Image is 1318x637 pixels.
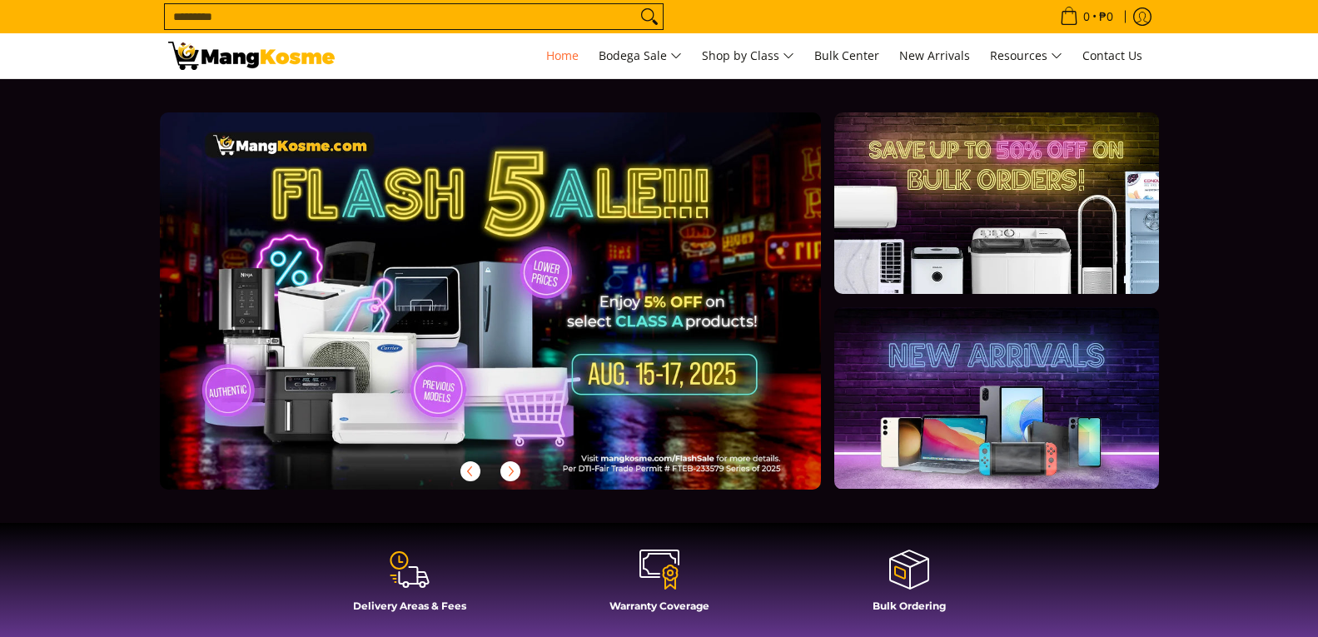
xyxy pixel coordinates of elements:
[543,548,776,625] a: Warranty Coverage
[814,47,879,63] span: Bulk Center
[982,33,1071,78] a: Resources
[702,46,794,67] span: Shop by Class
[1055,7,1118,26] span: •
[452,453,489,490] button: Previous
[990,46,1062,67] span: Resources
[636,4,663,29] button: Search
[599,46,682,67] span: Bodega Sale
[1081,11,1092,22] span: 0
[160,112,875,516] a: More
[590,33,690,78] a: Bodega Sale
[793,600,1026,612] h4: Bulk Ordering
[492,453,529,490] button: Next
[694,33,803,78] a: Shop by Class
[351,33,1151,78] nav: Main Menu
[1082,47,1142,63] span: Contact Us
[793,548,1026,625] a: Bulk Ordering
[168,42,335,70] img: Mang Kosme: Your Home Appliances Warehouse Sale Partner!
[899,47,970,63] span: New Arrivals
[1074,33,1151,78] a: Contact Us
[538,33,587,78] a: Home
[293,600,526,612] h4: Delivery Areas & Fees
[1097,11,1116,22] span: ₱0
[891,33,978,78] a: New Arrivals
[543,600,776,612] h4: Warranty Coverage
[293,548,526,625] a: Delivery Areas & Fees
[546,47,579,63] span: Home
[806,33,888,78] a: Bulk Center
